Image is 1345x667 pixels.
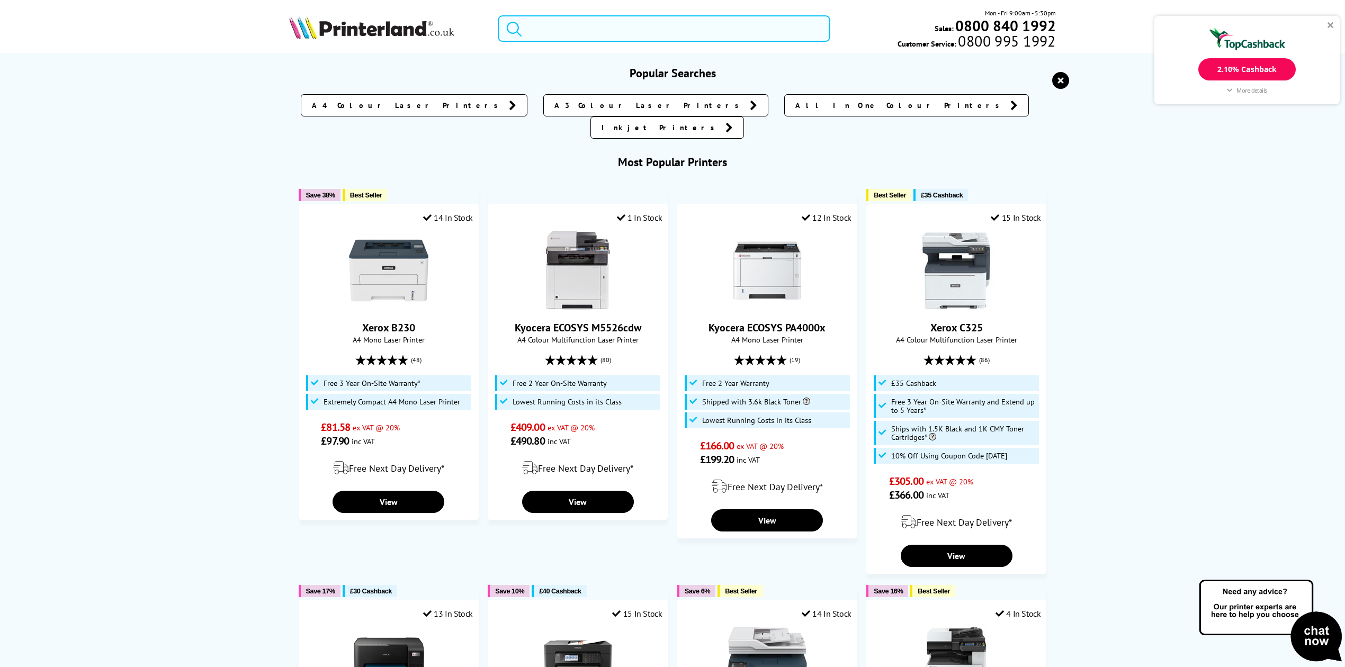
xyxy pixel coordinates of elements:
[795,100,1005,111] span: All In One Colour Printers
[921,191,963,199] span: £35 Cashback
[612,608,662,619] div: 15 In Stock
[1197,578,1345,665] img: Open Live Chat window
[874,587,903,595] span: Save 16%
[532,585,586,597] button: £40 Cashback
[926,490,949,500] span: inc VAT
[510,420,545,434] span: £409.00
[289,16,485,41] a: Printerland Logo
[874,191,906,199] span: Best Seller
[423,212,473,223] div: 14 In Stock
[304,335,473,345] span: A4 Mono Laser Printer
[683,335,851,345] span: A4 Mono Laser Printer
[423,608,473,619] div: 13 In Stock
[718,585,763,597] button: Best Seller
[548,436,571,446] span: inc VAT
[898,36,1055,49] span: Customer Service:
[702,416,811,425] span: Lowest Running Costs in its Class
[299,585,340,597] button: Save 17%
[918,587,950,595] span: Best Seller
[685,587,710,595] span: Save 6%
[289,155,1056,169] h3: Most Popular Printers
[955,16,1056,35] b: 0800 840 1992
[513,379,607,387] span: Free 2 Year On-Site Warranty
[495,587,524,595] span: Save 10%
[590,116,744,139] a: Inkjet Printers
[301,94,527,116] a: A4 Colour Laser Printers
[996,608,1041,619] div: 4 In Stock
[891,379,936,387] span: £35 Cashback
[737,441,784,451] span: ex VAT @ 20%
[728,231,807,310] img: Kyocera ECOSYS PA4000x
[498,15,830,42] input: Sea
[891,452,1007,460] span: 10% Off Using Coupon Code [DATE]
[711,509,823,531] a: View
[299,189,340,201] button: Save 38%
[350,191,382,199] span: Best Seller
[324,398,460,406] span: Extremely Compact A4 Mono Laser Printer
[935,23,954,33] span: Sales:
[700,453,734,466] span: £199.20
[872,335,1041,345] span: A4 Colour Multifunction Laser Printer
[784,94,1029,116] a: All In One Colour Printers
[600,350,611,370] span: (80)
[728,302,807,312] a: Kyocera ECOSYS PA4000x
[488,585,530,597] button: Save 10%
[304,453,473,483] div: modal_delivery
[543,94,768,116] a: A3 Colour Laser Printers
[411,350,422,370] span: (48)
[991,212,1041,223] div: 15 In Stock
[702,398,810,406] span: Shipped with 3.6k Black Toner
[930,321,983,335] a: Xerox C325
[737,455,760,465] span: inc VAT
[954,21,1056,31] a: 0800 840 1992
[510,434,545,448] span: £490.80
[515,321,641,335] a: Kyocera ECOSYS M5526cdw
[709,321,826,335] a: Kyocera ECOSYS PA4000x
[324,379,420,387] span: Free 3 Year On-Site Warranty*
[494,335,662,345] span: A4 Colour Multifunction Laser Printer
[538,302,617,312] a: Kyocera ECOSYS M5526cdw
[554,100,745,111] span: A3 Colour Laser Printers
[802,608,851,619] div: 14 In Stock
[979,350,990,370] span: (86)
[917,231,996,310] img: Xerox C325
[866,585,908,597] button: Save 16%
[289,66,1056,80] h3: Popular Searches
[306,587,335,595] span: Save 17%
[306,191,335,199] span: Save 38%
[602,122,720,133] span: Inkjet Printers
[956,36,1055,46] span: 0800 995 1992
[350,587,392,595] span: £30 Cashback
[725,587,757,595] span: Best Seller
[513,398,622,406] span: Lowest Running Costs in its Class
[548,422,595,432] span: ex VAT @ 20%
[891,398,1036,414] span: Free 3 Year On-Site Warranty and Extend up to 5 Years*
[917,302,996,312] a: Xerox C325
[891,425,1036,441] span: Ships with 1.5K Black and 1K CMY Toner Cartridges*
[926,476,973,486] span: ex VAT @ 20%
[985,8,1056,18] span: Mon - Fri 9:00am - 5:30pm
[617,212,662,223] div: 1 In Stock
[702,379,769,387] span: Free 2 Year Warranty
[289,16,454,39] img: Printerland Logo
[802,212,851,223] div: 12 In Stock
[343,585,397,597] button: £30 Cashback
[321,434,349,448] span: £97.90
[910,585,955,597] button: Best Seller
[353,422,400,432] span: ex VAT @ 20%
[362,321,415,335] a: Xerox B230
[522,491,634,513] a: View
[677,585,715,597] button: Save 6%
[539,587,581,595] span: £40 Cashback
[866,189,911,201] button: Best Seller
[901,545,1012,567] a: View
[333,491,444,513] a: View
[494,453,662,483] div: modal_delivery
[683,472,851,501] div: modal_delivery
[349,231,428,310] img: Xerox B230
[889,474,923,488] span: £305.00
[352,436,375,446] span: inc VAT
[889,488,923,502] span: £366.00
[349,302,428,312] a: Xerox B230
[700,439,734,453] span: £166.00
